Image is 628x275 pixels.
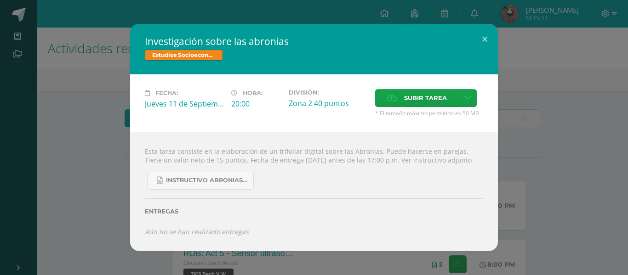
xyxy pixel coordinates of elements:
span: Instructivo abronias 2025.docx [166,177,249,184]
div: Jueves 11 de Septiembre [145,99,224,109]
a: Instructivo abronias 2025.docx [147,172,254,190]
span: Fecha: [155,90,178,96]
span: Subir tarea [404,90,447,107]
div: 20:00 [231,99,281,109]
label: Entregas [145,208,483,215]
button: Close (Esc) [472,24,498,55]
i: Aún no se han realizado entregas [145,227,249,236]
span: Estudios Socioeconómicos Bach V [145,50,223,61]
label: División: [289,89,368,96]
div: Esta tarea consiste en la elaboración de un trifoliar digital sobre las Abronías. Puede hacerse e... [130,132,498,251]
span: Hora: [243,90,263,96]
h2: Investigación sobre las abronias [145,35,483,48]
div: Zona 2 40 puntos [289,98,368,108]
span: * El tamaño máximo permitido es 50 MB [375,109,483,117]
